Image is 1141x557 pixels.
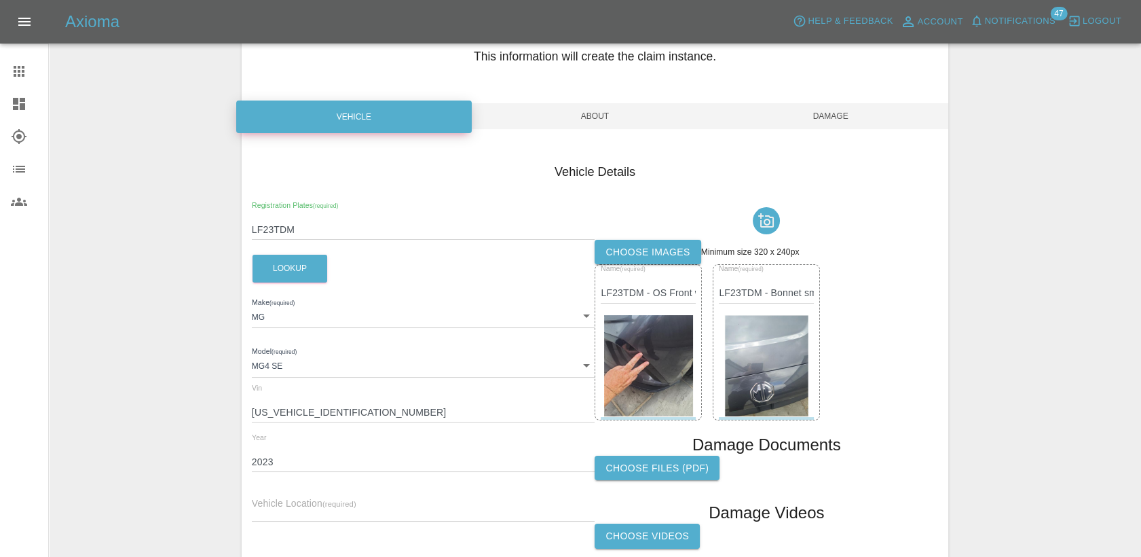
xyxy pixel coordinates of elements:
[620,266,646,272] small: (required)
[709,502,824,524] h1: Damage Videos
[897,11,967,33] a: Account
[692,434,841,456] h1: Damage Documents
[252,255,327,283] button: Lookup
[252,384,262,392] span: Vin
[967,11,1059,32] button: Notifications
[272,349,297,355] small: (required)
[65,11,119,33] h5: Axioma
[719,265,764,273] span: Name
[595,524,700,549] label: Choose Videos
[1083,14,1121,29] span: Logout
[242,48,948,65] h5: This information will create the claim instance.
[8,5,41,38] button: Open drawer
[313,202,338,209] small: (required)
[252,298,295,308] label: Make
[701,247,800,257] span: Minimum size 320 x 240px
[252,304,595,328] div: MG
[269,300,295,306] small: (required)
[252,433,267,442] span: Year
[252,163,938,181] h4: Vehicle Details
[738,266,764,272] small: (required)
[713,103,948,129] span: Damage
[252,498,356,509] span: Vehicle Location
[1064,11,1125,32] button: Logout
[477,103,713,129] span: About
[322,500,356,508] small: (required)
[252,353,595,377] div: MG4 SE
[985,14,1055,29] span: Notifications
[595,240,700,265] label: Choose images
[252,201,338,209] span: Registration Plates
[252,346,297,357] label: Model
[595,456,719,481] label: Choose files (pdf)
[918,14,963,30] span: Account
[236,101,472,133] div: Vehicle
[808,14,893,29] span: Help & Feedback
[789,11,896,32] button: Help & Feedback
[601,265,646,273] span: Name
[1050,7,1067,20] span: 47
